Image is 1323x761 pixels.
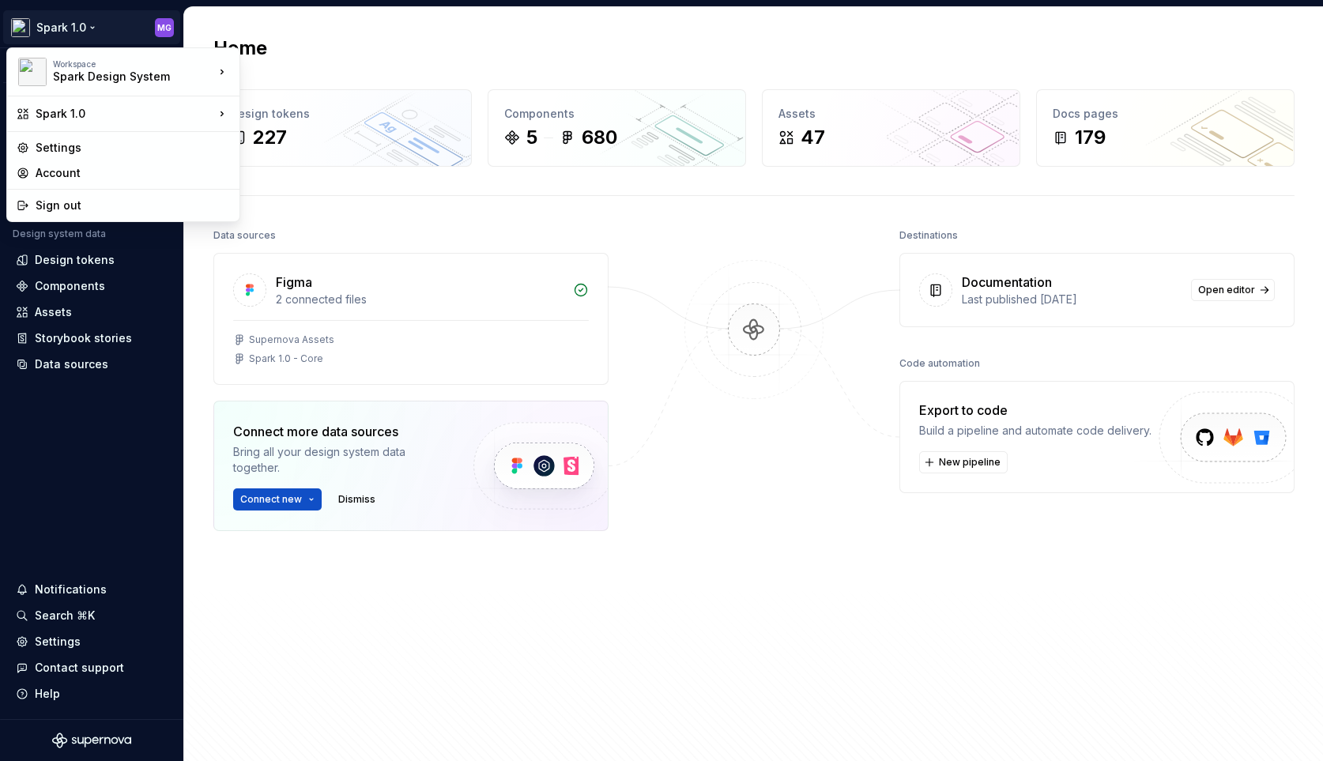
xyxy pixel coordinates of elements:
div: Sign out [36,198,230,213]
div: Workspace [53,59,214,69]
div: Settings [36,140,230,156]
img: d6852e8b-7cd7-4438-8c0d-f5a8efe2c281.png [18,58,47,86]
div: Spark Design System [53,69,187,85]
div: Spark 1.0 [36,106,214,122]
div: Account [36,165,230,181]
